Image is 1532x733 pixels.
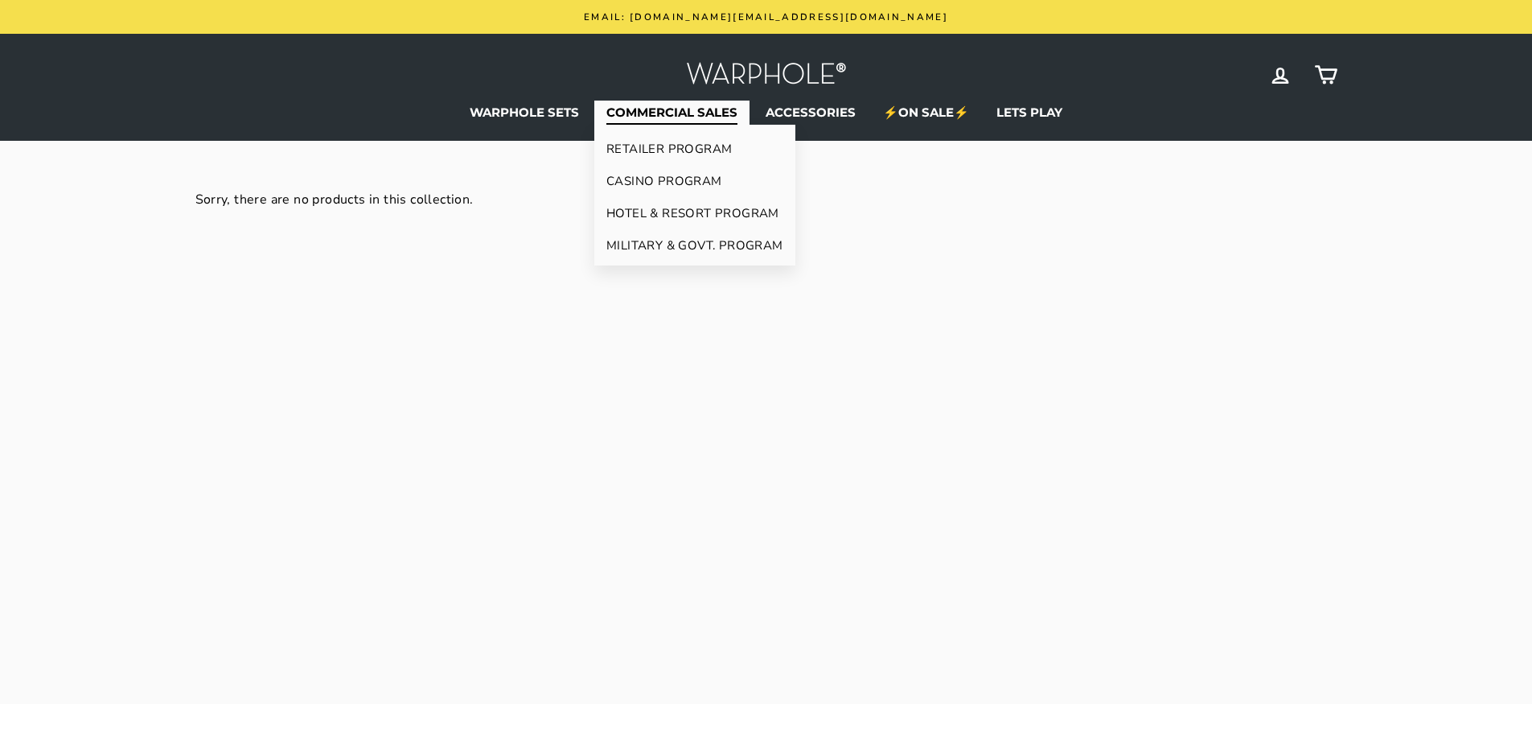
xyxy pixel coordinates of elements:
a: CASINO PROGRAM [594,165,795,197]
a: ⚡ON SALE⚡ [871,101,981,125]
a: MILITARY & GOVT. PROGRAM [594,229,795,261]
a: LETS PLAY [984,101,1074,125]
a: ACCESSORIES [754,101,868,125]
a: Email: [DOMAIN_NAME][EMAIL_ADDRESS][DOMAIN_NAME] [199,8,1333,26]
img: Warphole [686,58,847,93]
a: HOTEL & RESORT PROGRAM [594,197,795,229]
a: RETAILER PROGRAM [594,133,795,165]
a: WARPHOLE SETS [458,101,591,125]
ul: Primary [195,101,1337,125]
a: COMMERCIAL SALES [594,101,750,125]
span: Email: [DOMAIN_NAME][EMAIL_ADDRESS][DOMAIN_NAME] [584,10,948,23]
p: Sorry, there are no products in this collection. [195,190,1337,211]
